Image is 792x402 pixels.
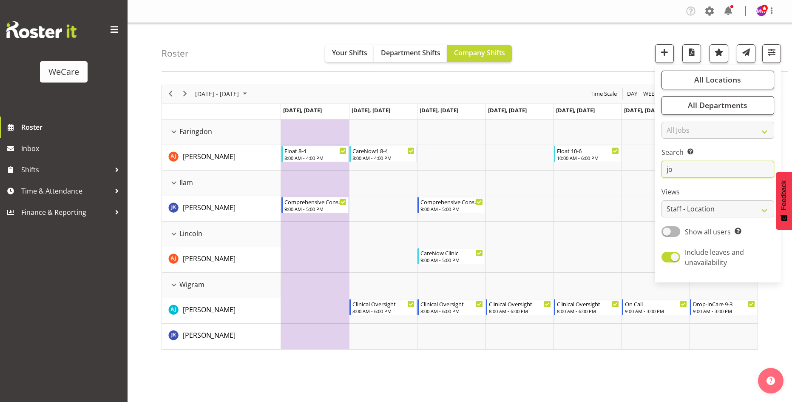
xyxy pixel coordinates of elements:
[661,161,774,178] input: Search
[162,298,281,324] td: AJ Jones resource
[179,279,204,290] span: Wigram
[693,308,755,314] div: 9:00 AM - 3:00 PM
[420,248,483,257] div: CareNow Clinic
[556,106,595,114] span: [DATE], [DATE]
[642,88,659,99] button: Timeline Week
[163,85,178,103] div: previous period
[762,44,781,63] button: Filter Shifts
[374,45,447,62] button: Department Shifts
[557,308,619,314] div: 8:00 AM - 6:00 PM
[693,299,755,308] div: Drop-inCare 9-3
[178,85,192,103] div: next period
[352,154,414,161] div: 8:00 AM - 4:00 PM
[183,203,236,212] span: [PERSON_NAME]
[661,96,774,115] button: All Departments
[21,142,123,155] span: Inbox
[183,254,236,263] span: [PERSON_NAME]
[21,185,111,197] span: Time & Attendance
[417,197,485,213] div: John Ko"s event - Comprehensive Consult Begin From Wednesday, September 24, 2025 at 9:00:00 AM GM...
[352,146,414,155] div: CareNow1 8-4
[281,197,349,213] div: John Ko"s event - Comprehensive Consult Begin From Monday, September 22, 2025 at 9:00:00 AM GMT+1...
[183,202,236,213] a: [PERSON_NAME]
[710,44,728,63] button: Highlight an important date within the roster.
[690,299,757,315] div: AJ Jones"s event - Drop-inCare 9-3 Begin From Sunday, September 28, 2025 at 9:00:00 AM GMT+13:00 ...
[179,126,212,137] span: Faringdon
[489,299,551,308] div: Clinical Oversight
[162,273,281,298] td: Wigram resource
[332,48,367,57] span: Your Shifts
[447,45,512,62] button: Company Shifts
[655,44,674,63] button: Add a new shift
[661,71,774,89] button: All Locations
[625,308,687,314] div: 9:00 AM - 3:00 PM
[194,88,240,99] span: [DATE] - [DATE]
[162,85,758,350] div: Timeline Week of September 22, 2025
[183,254,236,264] a: [PERSON_NAME]
[284,205,346,212] div: 9:00 AM - 5:00 PM
[349,146,417,162] div: Amy Johannsen"s event - CareNow1 8-4 Begin From Tuesday, September 23, 2025 at 8:00:00 AM GMT+12:...
[488,106,527,114] span: [DATE], [DATE]
[624,106,663,114] span: [DATE], [DATE]
[281,120,758,349] table: Timeline Week of September 22, 2025
[162,222,281,247] td: Lincoln resource
[183,305,236,314] span: [PERSON_NAME]
[417,299,485,315] div: AJ Jones"s event - Clinical Oversight Begin From Wednesday, September 24, 2025 at 8:00:00 AM GMT+...
[454,48,505,57] span: Company Shifts
[557,154,619,161] div: 10:00 AM - 6:00 PM
[281,146,349,162] div: Amy Johannsen"s event - Float 8-4 Begin From Monday, September 22, 2025 at 8:00:00 AM GMT+12:00 E...
[48,66,79,78] div: WeCare
[661,187,774,197] label: Views
[183,152,236,161] span: [PERSON_NAME]
[21,163,111,176] span: Shifts
[21,121,123,134] span: Roster
[162,196,281,222] td: John Ko resource
[420,197,483,206] div: Comprehensive Consult
[589,88,619,99] button: Time Scale
[352,106,390,114] span: [DATE], [DATE]
[737,44,755,63] button: Send a list of all shifts for the selected filtered period to all rostered employees.
[766,376,775,385] img: help-xxl-2.png
[420,257,483,263] div: 9:00 AM - 5:00 PM
[688,100,747,110] span: All Departments
[642,88,659,99] span: Week
[381,48,440,57] span: Department Shifts
[590,88,618,99] span: Time Scale
[420,308,483,314] div: 8:00 AM - 6:00 PM
[557,299,619,308] div: Clinical Oversight
[622,299,689,315] div: AJ Jones"s event - On Call Begin From Saturday, September 27, 2025 at 9:00:00 AM GMT+12:00 Ends A...
[554,146,621,162] div: Amy Johannsen"s event - Float 10-6 Begin From Friday, September 26, 2025 at 10:00:00 AM GMT+12:00...
[776,172,792,230] button: Feedback - Show survey
[162,171,281,196] td: Ilam resource
[162,247,281,273] td: Amy Johannsen resource
[486,299,553,315] div: AJ Jones"s event - Clinical Oversight Begin From Thursday, September 25, 2025 at 8:00:00 AM GMT+1...
[756,6,766,16] img: management-we-care10447.jpg
[554,299,621,315] div: AJ Jones"s event - Clinical Oversight Begin From Friday, September 26, 2025 at 8:00:00 AM GMT+12:...
[162,324,281,349] td: John Ko resource
[179,228,202,239] span: Lincoln
[192,85,252,103] div: September 22 - 28, 2025
[625,299,687,308] div: On Call
[685,227,731,237] span: Show all users
[417,248,485,264] div: Amy Johannsen"s event - CareNow Clinic Begin From Wednesday, September 24, 2025 at 9:00:00 AM GMT...
[685,248,744,267] span: Include leaves and unavailability
[420,205,483,212] div: 9:00 AM - 5:00 PM
[165,88,176,99] button: Previous
[194,88,251,99] button: September 2025
[682,44,701,63] button: Download a PDF of the roster according to the set date range.
[557,146,619,155] div: Float 10-6
[183,305,236,315] a: [PERSON_NAME]
[349,299,417,315] div: AJ Jones"s event - Clinical Oversight Begin From Tuesday, September 23, 2025 at 8:00:00 AM GMT+12...
[162,48,189,58] h4: Roster
[780,180,788,210] span: Feedback
[162,120,281,145] td: Faringdon resource
[6,21,77,38] img: Rosterit website logo
[179,177,193,188] span: Ilam
[284,146,346,155] div: Float 8-4
[420,299,483,308] div: Clinical Oversight
[183,330,236,340] a: [PERSON_NAME]
[694,74,741,85] span: All Locations
[661,147,774,157] label: Search
[284,197,346,206] div: Comprehensive Consult
[162,145,281,171] td: Amy Johannsen resource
